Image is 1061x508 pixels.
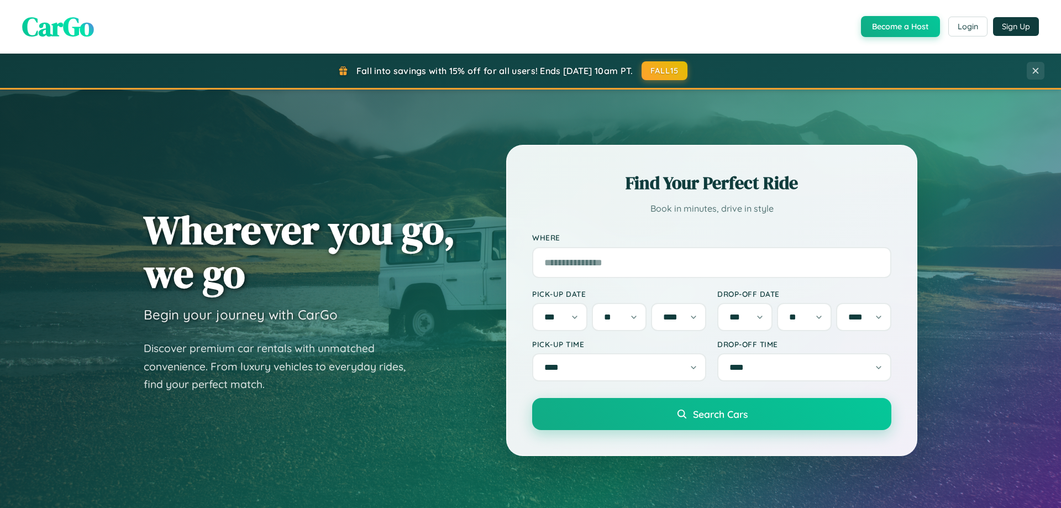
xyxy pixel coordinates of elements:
p: Discover premium car rentals with unmatched convenience. From luxury vehicles to everyday rides, ... [144,339,420,394]
label: Drop-off Time [717,339,891,349]
button: Search Cars [532,398,891,430]
label: Pick-up Date [532,289,706,298]
button: Login [948,17,988,36]
label: Pick-up Time [532,339,706,349]
label: Drop-off Date [717,289,891,298]
h2: Find Your Perfect Ride [532,171,891,195]
span: Fall into savings with 15% off for all users! Ends [DATE] 10am PT. [356,65,633,76]
button: Sign Up [993,17,1039,36]
h1: Wherever you go, we go [144,208,455,295]
label: Where [532,233,891,243]
p: Book in minutes, drive in style [532,201,891,217]
button: FALL15 [642,61,688,80]
span: Search Cars [693,408,748,420]
span: CarGo [22,8,94,45]
button: Become a Host [861,16,940,37]
h3: Begin your journey with CarGo [144,306,338,323]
